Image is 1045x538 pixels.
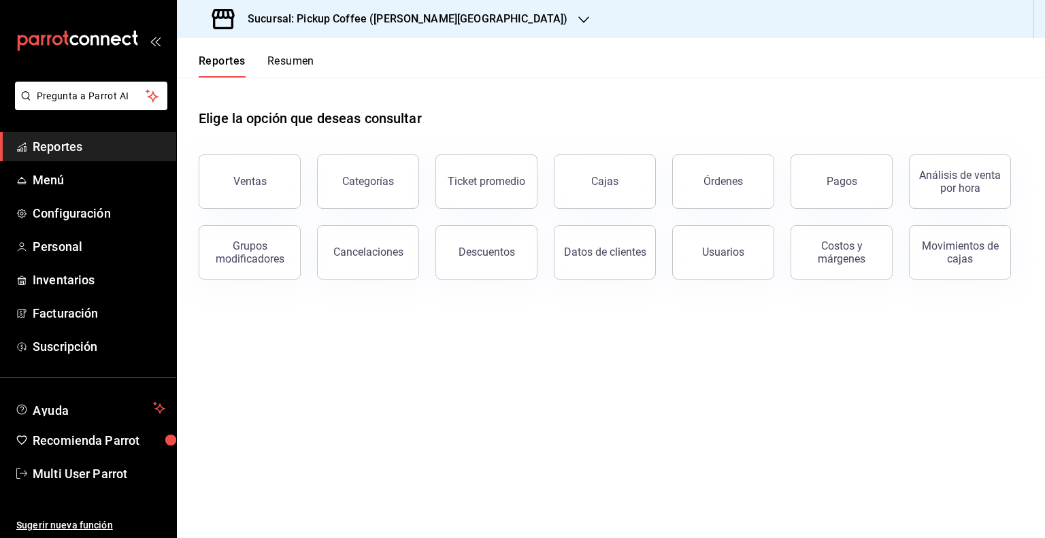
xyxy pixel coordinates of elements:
[199,154,301,209] button: Ventas
[342,175,394,188] div: Categorías
[672,154,774,209] button: Órdenes
[237,11,567,27] h3: Sucursal: Pickup Coffee ([PERSON_NAME][GEOGRAPHIC_DATA])
[33,431,165,450] span: Recomienda Parrot
[10,99,167,113] a: Pregunta a Parrot AI
[909,225,1011,280] button: Movimientos de cajas
[317,154,419,209] button: Categorías
[33,204,165,222] span: Configuración
[199,54,246,78] button: Reportes
[33,304,165,322] span: Facturación
[909,154,1011,209] button: Análisis de venta por hora
[791,225,893,280] button: Costos y márgenes
[233,175,267,188] div: Ventas
[16,518,165,533] span: Sugerir nueva función
[918,169,1002,195] div: Análisis de venta por hora
[15,82,167,110] button: Pregunta a Parrot AI
[448,175,525,188] div: Ticket promedio
[267,54,314,78] button: Resumen
[317,225,419,280] button: Cancelaciones
[333,246,403,258] div: Cancelaciones
[199,108,422,129] h1: Elige la opción que deseas consultar
[33,171,165,189] span: Menú
[33,337,165,356] span: Suscripción
[435,225,537,280] button: Descuentos
[799,239,884,265] div: Costos y márgenes
[199,225,301,280] button: Grupos modificadores
[33,400,148,416] span: Ayuda
[703,175,743,188] div: Órdenes
[827,175,857,188] div: Pagos
[702,246,744,258] div: Usuarios
[150,35,161,46] button: open_drawer_menu
[208,239,292,265] div: Grupos modificadores
[33,465,165,483] span: Multi User Parrot
[199,54,314,78] div: navigation tabs
[672,225,774,280] button: Usuarios
[564,246,646,258] div: Datos de clientes
[554,225,656,280] button: Datos de clientes
[33,237,165,256] span: Personal
[459,246,515,258] div: Descuentos
[918,239,1002,265] div: Movimientos de cajas
[435,154,537,209] button: Ticket promedio
[33,137,165,156] span: Reportes
[791,154,893,209] button: Pagos
[37,89,146,103] span: Pregunta a Parrot AI
[554,154,656,209] button: Cajas
[33,271,165,289] span: Inventarios
[591,175,618,188] div: Cajas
